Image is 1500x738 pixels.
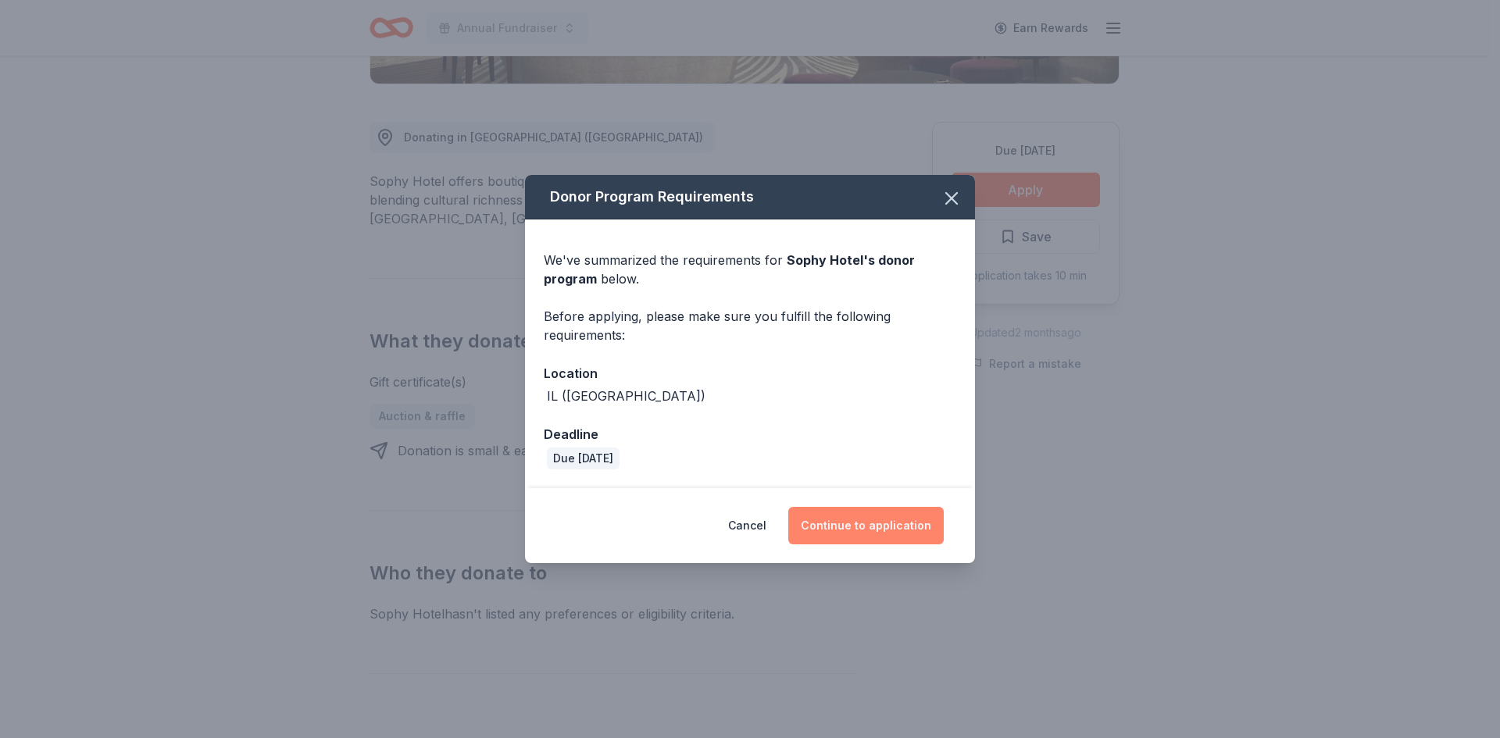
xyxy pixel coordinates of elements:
[547,387,705,405] div: IL ([GEOGRAPHIC_DATA])
[547,447,620,469] div: Due [DATE]
[544,424,956,444] div: Deadline
[525,175,975,219] div: Donor Program Requirements
[728,507,766,544] button: Cancel
[788,507,944,544] button: Continue to application
[544,307,956,344] div: Before applying, please make sure you fulfill the following requirements:
[544,363,956,383] div: Location
[544,251,956,288] div: We've summarized the requirements for below.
